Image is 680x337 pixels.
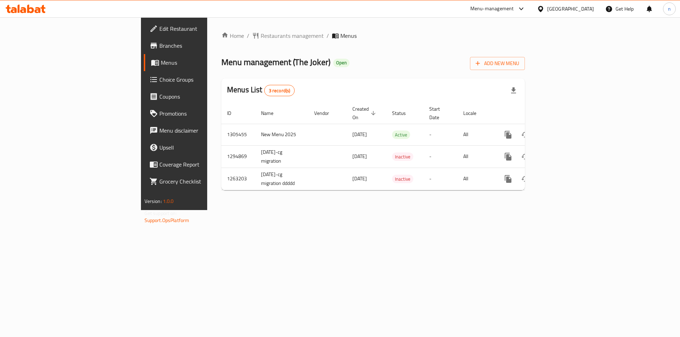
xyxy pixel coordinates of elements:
[159,160,249,169] span: Coverage Report
[144,197,162,206] span: Version:
[392,153,413,161] span: Inactive
[252,31,324,40] a: Restaurants management
[221,54,330,70] span: Menu management ( The Joker )
[144,173,255,190] a: Grocery Checklist
[333,59,350,67] div: Open
[159,24,249,33] span: Edit Restaurant
[144,71,255,88] a: Choice Groups
[159,177,249,186] span: Grocery Checklist
[668,5,671,13] span: n
[161,58,249,67] span: Menus
[144,122,255,139] a: Menu disclaimer
[424,124,458,145] td: -
[458,168,494,190] td: All
[144,209,177,218] span: Get support on:
[470,5,514,13] div: Menu-management
[261,31,324,40] span: Restaurants management
[424,168,458,190] td: -
[463,109,486,117] span: Locale
[458,124,494,145] td: All
[458,145,494,168] td: All
[144,54,255,71] a: Menus
[264,85,295,96] div: Total records count
[352,174,367,183] span: [DATE]
[221,31,525,40] nav: breadcrumb
[159,109,249,118] span: Promotions
[255,168,308,190] td: [DATE]-cg migration ddddd
[227,109,240,117] span: ID
[476,59,519,68] span: Add New Menu
[314,109,338,117] span: Vendor
[159,143,249,152] span: Upsell
[547,5,594,13] div: [GEOGRAPHIC_DATA]
[392,109,415,117] span: Status
[424,145,458,168] td: -
[159,41,249,50] span: Branches
[221,103,573,190] table: enhanced table
[144,216,189,225] a: Support.OpsPlatform
[227,85,295,96] h2: Menus List
[505,82,522,99] div: Export file
[500,148,517,165] button: more
[392,175,413,183] span: Inactive
[429,105,449,122] span: Start Date
[333,60,350,66] span: Open
[144,156,255,173] a: Coverage Report
[163,197,174,206] span: 1.0.0
[500,126,517,143] button: more
[144,37,255,54] a: Branches
[159,92,249,101] span: Coupons
[517,126,534,143] button: Change Status
[340,31,357,40] span: Menus
[352,152,367,161] span: [DATE]
[470,57,525,70] button: Add New Menu
[392,131,410,139] span: Active
[500,170,517,187] button: more
[265,87,295,94] span: 3 record(s)
[159,126,249,135] span: Menu disclaimer
[144,139,255,156] a: Upsell
[352,130,367,139] span: [DATE]
[352,105,378,122] span: Created On
[144,20,255,37] a: Edit Restaurant
[159,75,249,84] span: Choice Groups
[261,109,283,117] span: Name
[255,124,308,145] td: New Menu 2025
[517,148,534,165] button: Change Status
[494,103,573,124] th: Actions
[327,31,329,40] li: /
[144,88,255,105] a: Coupons
[517,170,534,187] button: Change Status
[144,105,255,122] a: Promotions
[255,145,308,168] td: [DATE]-cg migration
